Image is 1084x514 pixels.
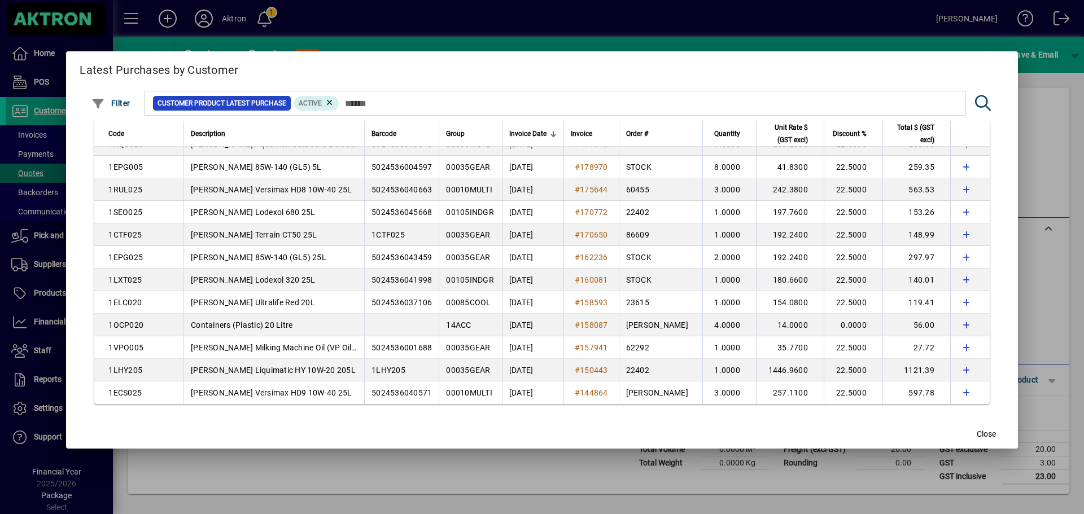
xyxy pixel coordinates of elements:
[833,128,867,140] span: Discount %
[446,275,494,284] span: 00105INDGR
[108,128,177,140] div: Code
[710,128,750,140] div: Quantity
[108,388,142,397] span: 1ECS025
[824,291,882,314] td: 22.5000
[571,206,612,218] a: #170772
[571,341,612,354] a: #157941
[502,336,563,359] td: [DATE]
[882,291,950,314] td: 119.41
[882,246,950,269] td: 297.97
[882,269,950,291] td: 140.01
[580,140,608,149] span: 179642
[371,140,432,149] span: 5024536043046
[702,156,756,178] td: 8.0000
[108,230,142,239] span: 1CTF025
[571,386,612,399] a: #144864
[371,208,432,217] span: 5024536045668
[191,128,225,140] span: Description
[371,230,405,239] span: 1CTF025
[882,201,950,223] td: 153.26
[756,156,824,178] td: 41.8300
[446,128,495,140] div: Group
[371,343,432,352] span: 5024536001688
[502,314,563,336] td: [DATE]
[580,343,608,352] span: 157941
[502,223,563,246] td: [DATE]
[824,156,882,178] td: 22.5000
[824,246,882,269] td: 22.5000
[108,298,142,307] span: 1ELC020
[619,359,703,381] td: 22402
[882,336,950,359] td: 27.72
[571,364,612,376] a: #150443
[756,178,824,201] td: 242.3800
[575,388,580,397] span: #
[756,336,824,359] td: 35.7700
[502,291,563,314] td: [DATE]
[756,381,824,404] td: 257.1100
[446,185,492,194] span: 00010MULTI
[191,388,352,397] span: [PERSON_NAME] Versimax HD9 10W-40 25L
[580,320,608,330] span: 158087
[763,121,818,146] div: Unit Rate $ (GST excl)
[191,253,326,262] span: [PERSON_NAME] 85W-140 (GL5) 25L
[882,178,950,201] td: 563.53
[626,128,648,140] span: Order #
[756,223,824,246] td: 192.2400
[890,121,945,146] div: Total $ (GST excl)
[446,253,490,262] span: 00035GEAR
[446,298,491,307] span: 00085COOL
[580,230,608,239] span: 170650
[702,359,756,381] td: 1.0000
[977,428,996,440] span: Close
[702,178,756,201] td: 3.0000
[571,183,612,196] a: #175644
[575,140,580,149] span: #
[446,140,491,149] span: 00065MCYL
[89,93,133,113] button: Filter
[571,128,592,140] span: Invoice
[756,359,824,381] td: 1446.9600
[831,128,877,140] div: Discount %
[575,298,580,307] span: #
[824,359,882,381] td: 22.5000
[575,208,580,217] span: #
[446,366,490,375] span: 00035GEAR
[824,314,882,336] td: 0.0000
[824,223,882,246] td: 22.5000
[824,201,882,223] td: 22.5000
[191,298,315,307] span: [PERSON_NAME] Ultralife Red 20L
[191,208,315,217] span: [PERSON_NAME] Lodexol 680 25L
[619,381,703,404] td: [PERSON_NAME]
[294,96,339,111] mat-chip: Product Activation Status: Active
[714,128,740,140] span: Quantity
[882,223,950,246] td: 148.99
[575,275,580,284] span: #
[882,381,950,404] td: 597.78
[882,359,950,381] td: 1121.39
[571,319,612,331] a: #158087
[191,275,315,284] span: [PERSON_NAME] Lodexol 320 25L
[502,381,563,404] td: [DATE]
[502,246,563,269] td: [DATE]
[619,314,703,336] td: [PERSON_NAME]
[626,128,696,140] div: Order #
[446,208,494,217] span: 00105INDGR
[756,246,824,269] td: 192.2400
[702,336,756,359] td: 1.0000
[890,121,934,146] span: Total $ (GST excl)
[371,185,432,194] span: 5024536040663
[191,140,374,149] span: [PERSON_NAME] Aquamax Outboard 2 Stroke 25L
[446,230,490,239] span: 00035GEAR
[619,178,703,201] td: 60455
[299,99,322,107] span: Active
[446,162,490,172] span: 00035GEAR
[371,128,432,140] div: Barcode
[619,246,703,269] td: STOCK
[968,424,1004,444] button: Close
[571,128,612,140] div: Invoice
[191,230,317,239] span: [PERSON_NAME] Terrain CT50 25L
[509,128,557,140] div: Invoice Date
[191,366,356,375] span: [PERSON_NAME] Liquimatic HY 10W-20 205L
[575,253,580,262] span: #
